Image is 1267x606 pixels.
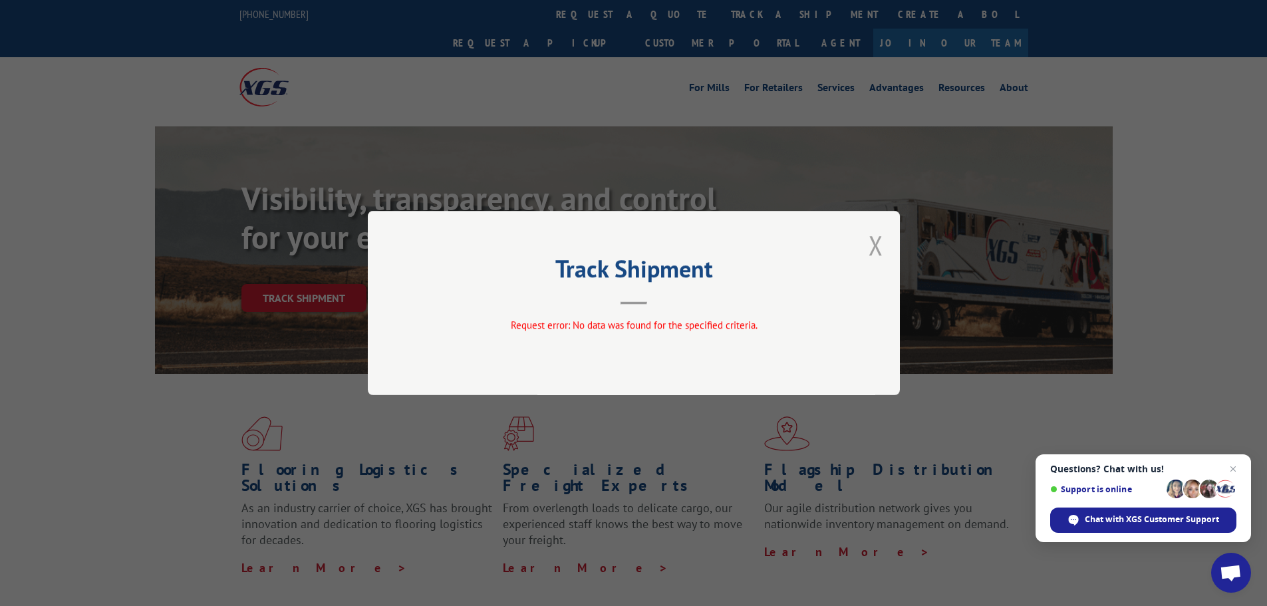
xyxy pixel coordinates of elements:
span: Support is online [1050,484,1162,494]
span: Close chat [1225,461,1241,477]
div: Open chat [1211,553,1251,593]
button: Close modal [869,227,883,263]
h2: Track Shipment [434,259,833,285]
div: Chat with XGS Customer Support [1050,508,1236,533]
span: Chat with XGS Customer Support [1085,514,1219,526]
span: Request error: No data was found for the specified criteria. [510,319,757,331]
span: Questions? Chat with us! [1050,464,1236,474]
